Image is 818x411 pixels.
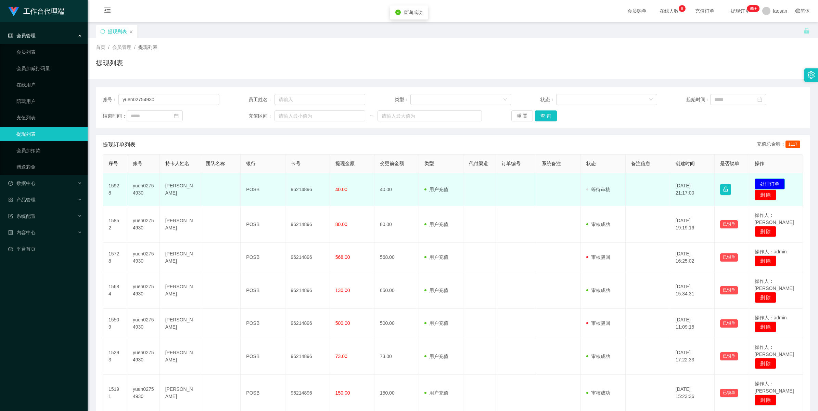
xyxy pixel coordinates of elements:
td: yuen02754930 [127,206,160,243]
span: 568.00 [335,254,350,260]
i: 图标: menu-fold [96,0,119,22]
span: 会员管理 [8,33,36,38]
p: 8 [681,5,683,12]
h1: 工作台代理端 [23,0,64,22]
a: 充值列表 [16,111,82,124]
span: 内容中心 [8,230,36,235]
span: 150.00 [335,390,350,396]
span: ~ [365,112,378,120]
button: 已锁单 [720,286,738,294]
span: 操作人：[PERSON_NAME] [755,212,794,225]
td: [PERSON_NAME] [160,173,200,206]
span: 40.00 [335,187,347,192]
span: 员工姓名： [248,96,274,103]
span: 用户充值 [424,187,448,192]
span: / [134,44,136,50]
span: 提现金额 [335,161,355,166]
span: 系统配置 [8,213,36,219]
td: yuen02754930 [127,338,160,375]
td: [DATE] 11:09:15 [670,309,715,338]
button: 图标: lock [720,184,731,195]
span: 充值订单 [692,9,718,13]
button: 已锁单 [720,352,738,360]
span: 用户充值 [424,390,448,396]
i: 图标: calendar [757,97,762,102]
span: 用户充值 [424,254,448,260]
button: 删 除 [755,189,777,200]
td: 500.00 [374,309,419,338]
i: 图标: down [503,97,507,102]
td: [PERSON_NAME] [160,338,200,375]
span: 产品管理 [8,197,36,202]
i: 图标: calendar [174,114,179,118]
sup: 8 [679,5,686,12]
i: 图标: down [649,97,653,102]
div: 充值总金额： [757,141,803,149]
span: 审核驳回 [586,254,610,260]
span: 提现订单 [727,9,753,13]
a: 工作台代理端 [8,8,64,14]
i: 图标: check-circle-o [8,181,13,186]
td: 80.00 [374,206,419,243]
span: 是否锁单 [720,161,739,166]
td: [PERSON_NAME] [160,309,200,338]
td: POSB [241,173,285,206]
td: 96214896 [285,243,330,272]
button: 已锁单 [720,220,738,228]
td: yuen02754930 [127,243,160,272]
span: 用户充值 [424,354,448,359]
span: 银行 [246,161,256,166]
button: 删 除 [755,226,777,237]
td: POSB [241,206,285,243]
button: 删 除 [755,358,777,369]
span: 操作人：admin [755,249,787,254]
td: POSB [241,243,285,272]
td: yuen02754930 [127,173,160,206]
td: 15684 [103,272,127,309]
td: [DATE] 15:34:31 [670,272,715,309]
a: 图标: dashboard平台首页 [8,242,82,256]
span: 会员管理 [112,44,131,50]
i: 图标: setting [807,71,815,79]
a: 赠送彩金 [16,160,82,174]
button: 重 置 [511,110,533,121]
td: POSB [241,272,285,309]
input: 请输入 [274,94,365,105]
button: 查 询 [535,110,557,121]
span: 73.00 [335,354,347,359]
span: 操作 [755,161,764,166]
td: 40.00 [374,173,419,206]
span: 首页 [96,44,105,50]
span: 充值区间： [248,112,274,120]
span: 操作人：[PERSON_NAME] [755,381,794,394]
span: 查询成功 [404,10,423,15]
a: 会员加扣款 [16,144,82,157]
span: 账号： [103,96,118,103]
input: 请输入 [118,94,219,105]
span: 状态： [540,96,557,103]
td: 96214896 [285,173,330,206]
td: 650.00 [374,272,419,309]
span: 等待审核 [586,187,610,192]
input: 请输入最小值为 [274,110,365,121]
td: 15928 [103,173,127,206]
span: 结束时间： [103,112,127,120]
td: 15509 [103,309,127,338]
span: 用户充值 [424,320,448,326]
button: 处理订单 [755,178,785,189]
span: 数据中心 [8,181,36,186]
button: 删 除 [755,292,777,303]
span: 卡号 [291,161,301,166]
a: 提现列表 [16,127,82,141]
td: [PERSON_NAME] [160,206,200,243]
button: 删 除 [755,255,777,266]
span: 状态 [586,161,596,166]
h1: 提现列表 [96,58,123,68]
span: 持卡人姓名 [165,161,189,166]
td: 15852 [103,206,127,243]
i: 图标: sync [100,29,105,34]
span: 审核成功 [586,288,610,293]
span: 80.00 [335,222,347,227]
span: 起始时间： [686,96,710,103]
i: 图标: table [8,33,13,38]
